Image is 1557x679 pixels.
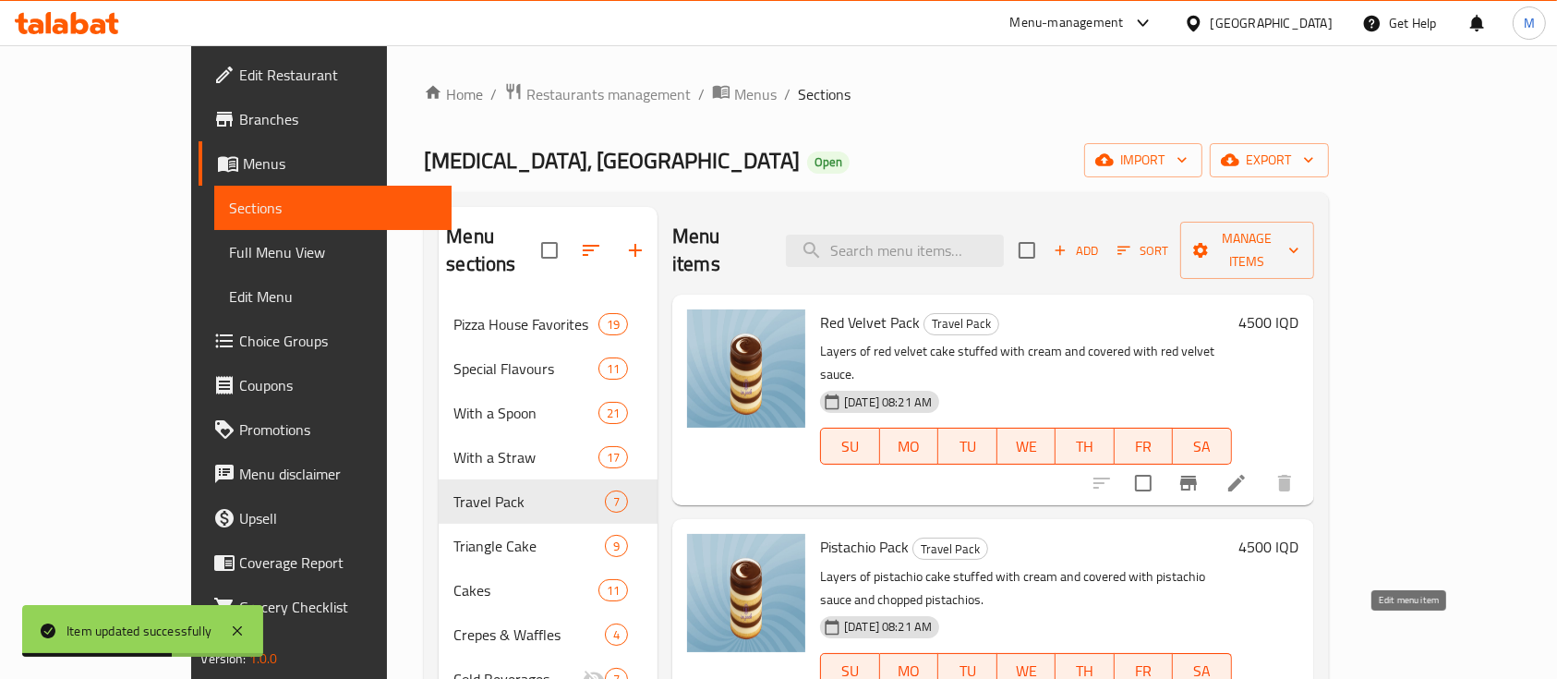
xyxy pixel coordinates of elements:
[1211,13,1333,33] div: [GEOGRAPHIC_DATA]
[530,231,569,270] span: Select all sections
[820,309,920,336] span: Red Velvet Pack
[1195,227,1298,273] span: Manage items
[439,479,658,524] div: Travel Pack7
[820,565,1231,612] p: Layers of pistachio cake stuffed with cream and covered with pistachio sauce and chopped pistachios.
[1239,534,1299,560] h6: 4500 IQD
[912,538,988,560] div: Travel Pack
[490,83,497,105] li: /
[229,241,437,263] span: Full Menu View
[698,83,705,105] li: /
[828,433,872,460] span: SU
[599,316,627,333] span: 19
[239,108,437,130] span: Branches
[439,435,658,479] div: With a Straw17
[439,568,658,612] div: Cakes11
[598,446,628,468] div: items
[598,402,628,424] div: items
[946,433,990,460] span: TU
[249,647,278,671] span: 1.0.0
[923,313,999,335] div: Travel Pack
[672,223,764,278] h2: Menu items
[807,152,850,174] div: Open
[712,82,777,106] a: Menus
[453,491,605,513] div: Travel Pack
[605,491,628,513] div: items
[605,624,628,646] div: items
[239,330,437,352] span: Choice Groups
[453,313,598,335] span: Pizza House Favorites
[526,83,691,105] span: Restaurants management
[798,83,851,105] span: Sections
[599,405,627,422] span: 21
[199,540,452,585] a: Coverage Report
[1210,143,1329,177] button: export
[820,428,879,465] button: SU
[613,228,658,273] button: Add section
[66,621,211,641] div: Item updated successfully
[1225,149,1314,172] span: export
[424,83,483,105] a: Home
[439,391,658,435] div: With a Spoon21
[1173,428,1232,465] button: SA
[1105,236,1180,265] span: Sort items
[1117,240,1168,261] span: Sort
[424,139,800,181] span: [MEDICAL_DATA], [GEOGRAPHIC_DATA]
[239,552,437,574] span: Coverage Report
[239,507,437,529] span: Upsell
[214,230,452,274] a: Full Menu View
[453,402,598,424] span: With a Spoon
[199,141,452,186] a: Menus
[837,618,939,636] span: [DATE] 08:21 AM
[784,83,791,105] li: /
[239,418,437,441] span: Promotions
[599,449,627,467] span: 17
[1046,236,1105,265] button: Add
[820,533,909,561] span: Pistachio Pack
[820,340,1231,386] p: Layers of red velvet cake stuffed with cream and covered with red velvet sauce.
[913,539,987,560] span: Travel Pack
[200,647,246,671] span: Version:
[453,446,598,468] span: With a Straw
[439,346,658,391] div: Special Flavours11
[1115,428,1174,465] button: FR
[880,428,939,465] button: MO
[837,394,939,411] span: [DATE] 08:21 AM
[229,285,437,308] span: Edit Menu
[239,374,437,396] span: Coupons
[453,579,598,601] div: Cakes
[1524,13,1535,33] span: M
[598,358,628,380] div: items
[598,579,628,601] div: items
[598,313,628,335] div: items
[807,154,850,170] span: Open
[1099,149,1188,172] span: import
[1010,12,1124,34] div: Menu-management
[453,358,598,380] span: Special Flavours
[1056,428,1115,465] button: TH
[569,228,613,273] span: Sort sections
[1046,236,1105,265] span: Add item
[439,612,658,657] div: Crepes & Waffles4
[1051,240,1101,261] span: Add
[997,428,1056,465] button: WE
[1063,433,1107,460] span: TH
[1113,236,1173,265] button: Sort
[453,624,605,646] span: Crepes & Waffles
[606,493,627,511] span: 7
[786,235,1004,267] input: search
[687,534,805,652] img: Pistachio Pack
[243,152,437,175] span: Menus
[199,53,452,97] a: Edit Restaurant
[734,83,777,105] span: Menus
[199,407,452,452] a: Promotions
[453,535,605,557] div: Triangle Cake
[504,82,691,106] a: Restaurants management
[606,626,627,644] span: 4
[199,496,452,540] a: Upsell
[1084,143,1202,177] button: import
[199,363,452,407] a: Coupons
